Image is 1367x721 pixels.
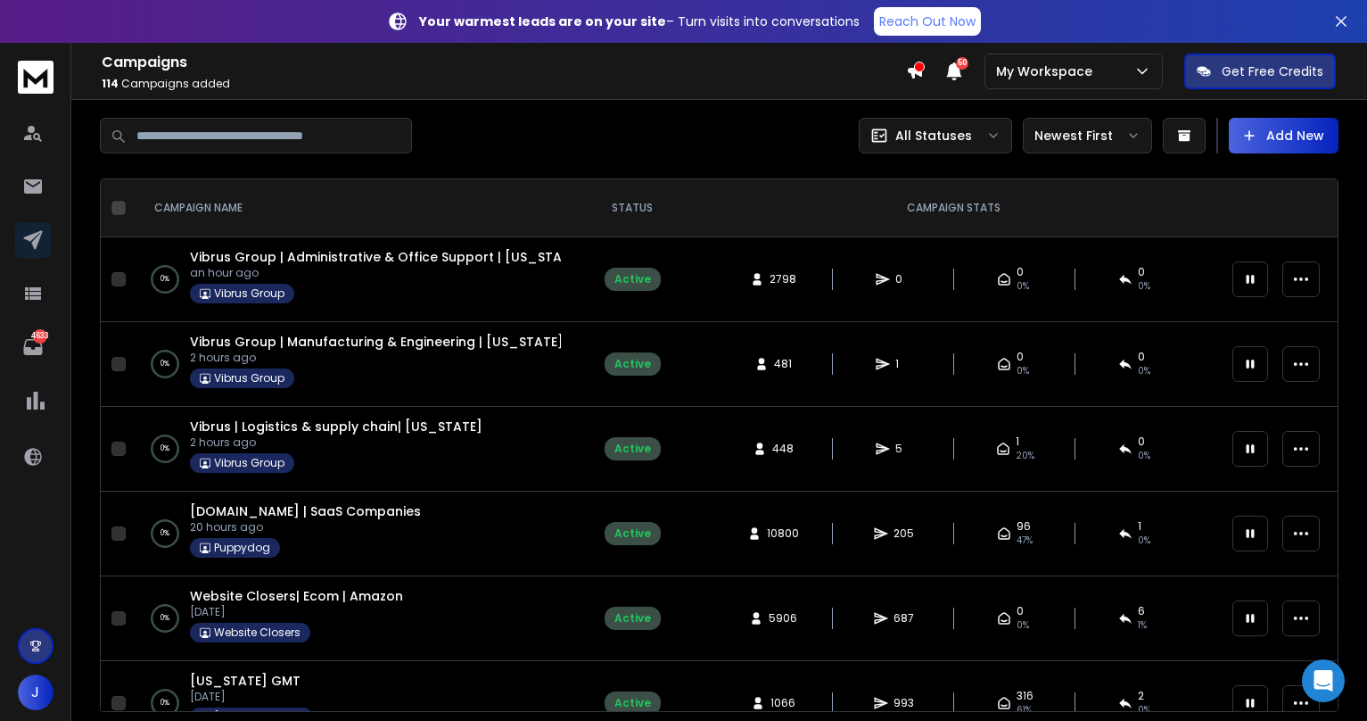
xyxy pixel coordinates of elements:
a: Reach Out Now [874,7,981,36]
a: Vibrus Group | Manufacturing & Engineering | [US_STATE] [190,333,564,351]
p: All Statuses [895,127,972,145]
span: 481 [774,357,792,371]
span: 50 [956,57,968,70]
span: 0 [1017,350,1024,364]
button: Add New [1229,118,1338,153]
td: 0%Vibrus Group | Administrative & Office Support | [US_STATE]an hour agoVibrus Group [133,237,579,322]
span: 1066 [770,696,795,710]
span: 687 [893,611,914,626]
button: J [18,675,54,710]
span: 0 % [1138,534,1150,548]
span: 1 [1138,519,1141,534]
th: CAMPAIGN NAME [133,179,579,237]
span: 0% [1017,618,1029,633]
a: Vibrus | Logistics & supply chain| [US_STATE] [190,418,482,435]
img: logo [18,61,54,94]
div: Open Intercom Messenger [1302,659,1345,702]
span: 316 [1017,689,1033,703]
span: 5 [895,442,913,456]
p: 2 hours ago [190,351,561,365]
td: 0%Vibrus | Logistics & supply chain| [US_STATE]2 hours agoVibrus Group [133,407,579,492]
span: 0 [1138,350,1145,364]
p: 0 % [161,609,169,627]
th: STATUS [579,179,686,237]
p: Puppydog [214,541,270,555]
span: 0 % [1138,364,1150,378]
span: 0 [1017,265,1024,279]
p: 0 % [161,270,169,288]
span: 114 [102,76,119,91]
p: Vibrus Group [214,371,284,385]
h1: Campaigns [102,52,906,73]
span: 6 [1138,604,1145,618]
span: 0 [1138,435,1145,449]
a: Website Closers| Ecom | Amazon [190,587,403,605]
p: My Workspace [996,62,1099,80]
p: Vibrus Group [214,456,284,470]
a: [DOMAIN_NAME] | SaaS Companies [190,502,421,520]
div: Active [614,611,651,626]
span: 0% [1017,279,1029,294]
td: 0%[DOMAIN_NAME] | SaaS Companies20 hours agoPuppydog [133,492,579,576]
p: 0 % [161,694,169,712]
span: 0 % [1138,703,1150,717]
span: 96 [1017,519,1031,534]
p: 0 % [161,525,169,543]
span: 47 % [1017,534,1033,548]
span: 993 [893,696,914,710]
span: 448 [772,442,794,456]
span: 205 [893,526,914,541]
span: 20 % [1016,449,1034,463]
div: Active [614,696,651,710]
span: 0 % [1138,449,1150,463]
p: 20 hours ago [190,520,421,535]
p: 4633 [33,329,47,344]
div: Active [614,272,651,286]
span: 5906 [769,611,797,626]
span: 1 % [1138,618,1147,633]
p: Website Closers [214,626,301,640]
a: 4633 [15,329,51,365]
p: Campaigns added [102,77,906,91]
p: 0 % [161,355,169,373]
span: 0 [895,272,913,286]
a: Vibrus Group | Administrative & Office Support | [US_STATE] [190,248,582,266]
strong: Your warmest leads are on your site [419,12,666,30]
p: Reach Out Now [879,12,976,30]
span: 1 [1016,435,1019,449]
p: an hour ago [190,266,561,280]
button: Newest First [1023,118,1152,153]
div: Active [614,357,651,371]
span: 2798 [770,272,796,286]
p: Vibrus Group [214,286,284,301]
td: 0%Website Closers| Ecom | Amazon[DATE]Website Closers [133,576,579,661]
button: Get Free Credits [1184,54,1336,89]
span: 61 % [1017,703,1032,717]
p: Get Free Credits [1222,62,1323,80]
a: [US_STATE] GMT [190,672,301,690]
span: 0% [1138,279,1150,294]
span: 2 [1138,689,1144,703]
div: Active [614,526,651,541]
div: Active [614,442,651,456]
span: 10800 [767,526,799,541]
span: 0 [1138,265,1145,279]
p: 0 % [161,440,169,458]
span: 0% [1017,364,1029,378]
p: 2 hours ago [190,435,482,450]
p: [DATE] [190,690,313,704]
span: 1 [895,357,913,371]
p: [DATE] [190,605,403,619]
th: CAMPAIGN STATS [686,179,1222,237]
td: 0%Vibrus Group | Manufacturing & Engineering | [US_STATE]2 hours agoVibrus Group [133,322,579,407]
span: 0 [1017,604,1024,618]
p: – Turn visits into conversations [419,12,860,30]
